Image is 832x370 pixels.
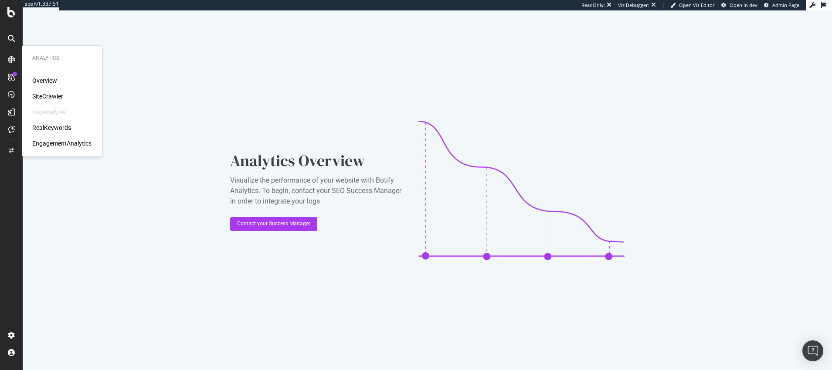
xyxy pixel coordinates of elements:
[418,121,624,260] img: CaL_T18e.png
[721,2,757,9] a: Open in dev
[802,340,823,361] div: Open Intercom Messenger
[670,2,715,9] a: Open Viz Editor
[32,139,92,148] a: EngagementAnalytics
[32,92,63,101] a: SiteCrawler
[764,2,799,9] a: Admin Page
[230,175,404,207] div: Visualize the performance of your website with Botify Analytics. To begin, contact your SEO Succe...
[679,2,715,8] span: Open Viz Editor
[32,76,57,85] a: Overview
[32,108,66,116] div: LogAnalyzer
[32,123,71,132] a: RealKeywords
[772,2,799,8] span: Admin Page
[230,150,404,172] div: Analytics Overview
[730,2,757,8] span: Open in dev
[618,2,649,9] div: Viz Debugger:
[237,220,310,227] div: Contact your Success Manager
[581,2,605,9] div: ReadOnly:
[230,217,317,231] button: Contact your Success Manager
[32,54,92,62] div: Analytics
